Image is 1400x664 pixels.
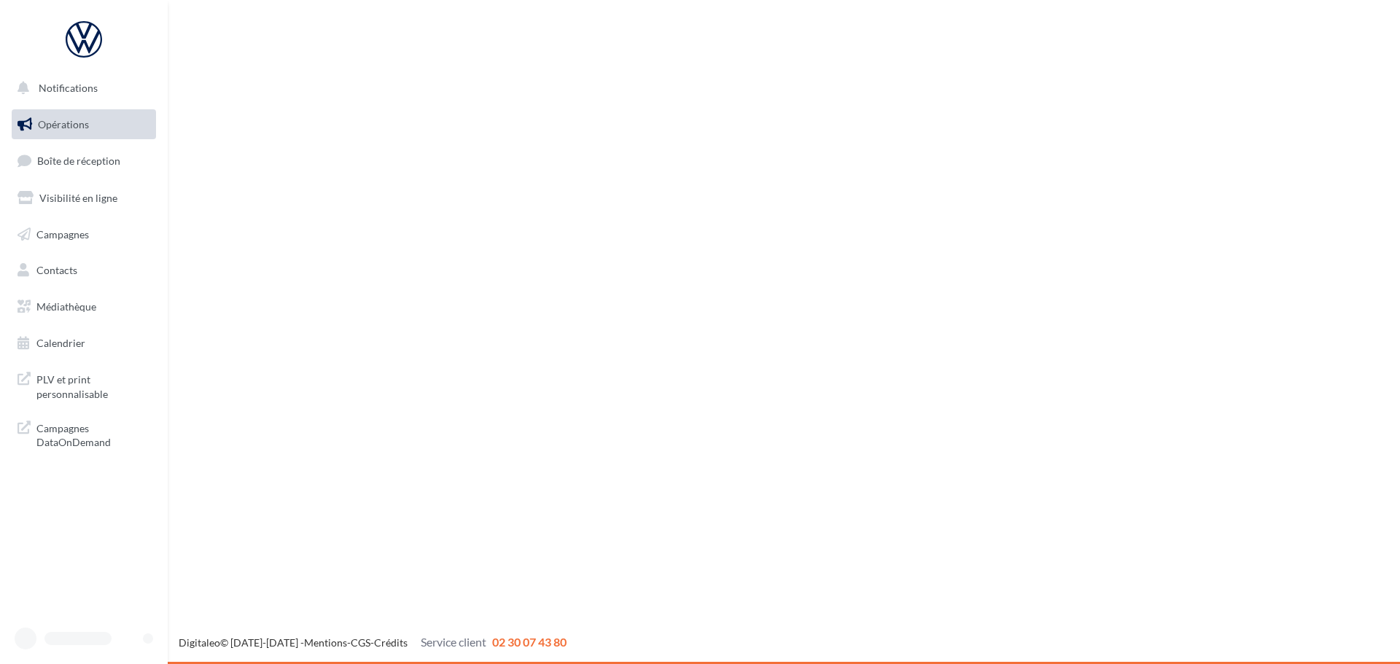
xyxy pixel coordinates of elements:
span: Service client [421,635,486,649]
a: Mentions [304,636,347,649]
a: Campagnes DataOnDemand [9,413,159,456]
span: Notifications [39,82,98,94]
span: PLV et print personnalisable [36,370,150,401]
a: Crédits [374,636,408,649]
span: Opérations [38,118,89,130]
a: Calendrier [9,328,159,359]
a: PLV et print personnalisable [9,364,159,407]
a: Visibilité en ligne [9,183,159,214]
a: Opérations [9,109,159,140]
span: Contacts [36,264,77,276]
a: Médiathèque [9,292,159,322]
span: © [DATE]-[DATE] - - - [179,636,567,649]
span: Campagnes DataOnDemand [36,418,150,450]
span: Boîte de réception [37,155,120,167]
a: Campagnes [9,219,159,250]
a: Boîte de réception [9,145,159,176]
button: Notifications [9,73,153,103]
span: Campagnes [36,227,89,240]
span: Médiathèque [36,300,96,313]
a: Digitaleo [179,636,220,649]
span: Calendrier [36,337,85,349]
a: CGS [351,636,370,649]
span: 02 30 07 43 80 [492,635,567,649]
a: Contacts [9,255,159,286]
span: Visibilité en ligne [39,192,117,204]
